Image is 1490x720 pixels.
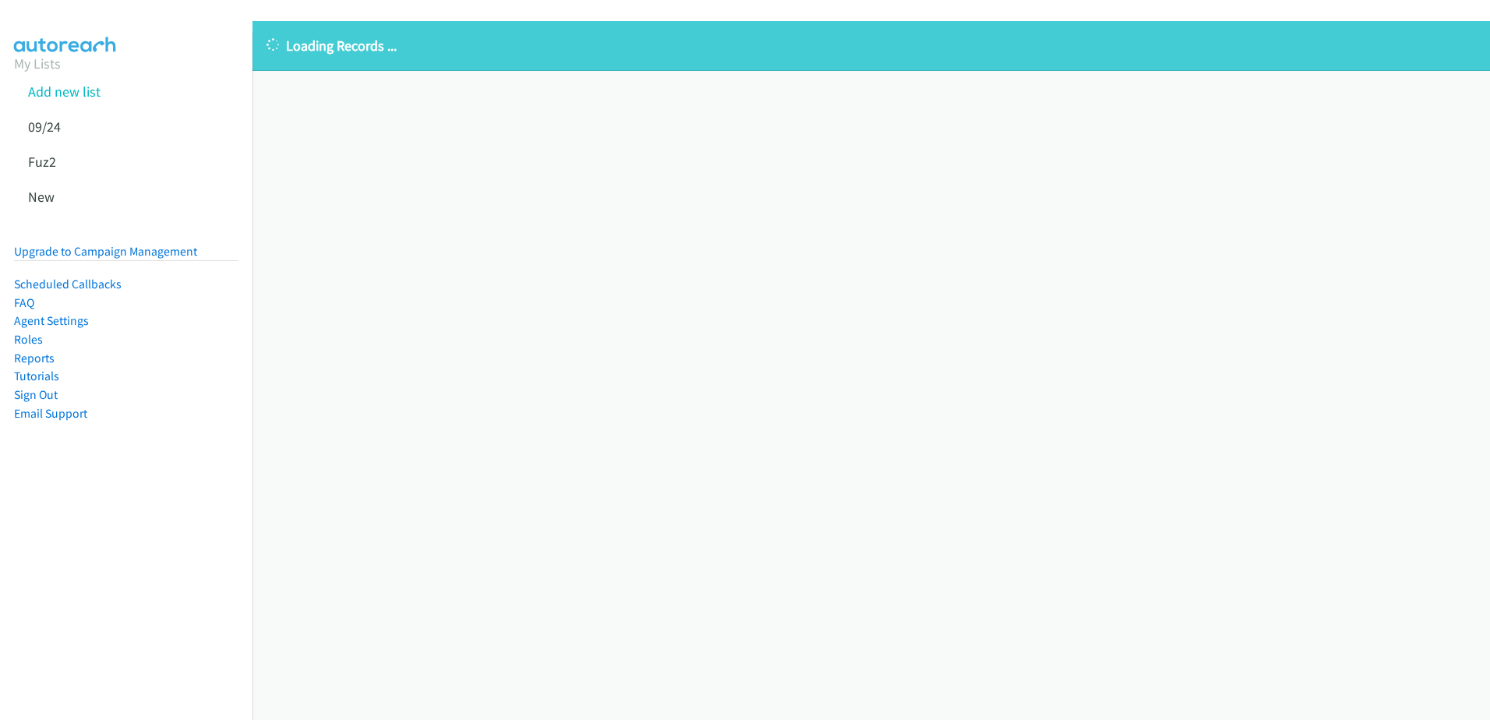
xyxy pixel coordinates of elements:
[14,295,34,310] a: FAQ
[28,118,61,136] a: 09/24
[28,153,56,171] a: Fuz2
[14,406,87,421] a: Email Support
[28,83,101,101] a: Add new list
[14,55,61,72] a: My Lists
[14,313,89,328] a: Agent Settings
[28,188,55,206] a: New
[14,351,55,365] a: Reports
[14,277,122,291] a: Scheduled Callbacks
[267,35,1476,56] p: Loading Records ...
[14,332,43,347] a: Roles
[14,244,197,259] a: Upgrade to Campaign Management
[14,387,58,402] a: Sign Out
[14,369,59,383] a: Tutorials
